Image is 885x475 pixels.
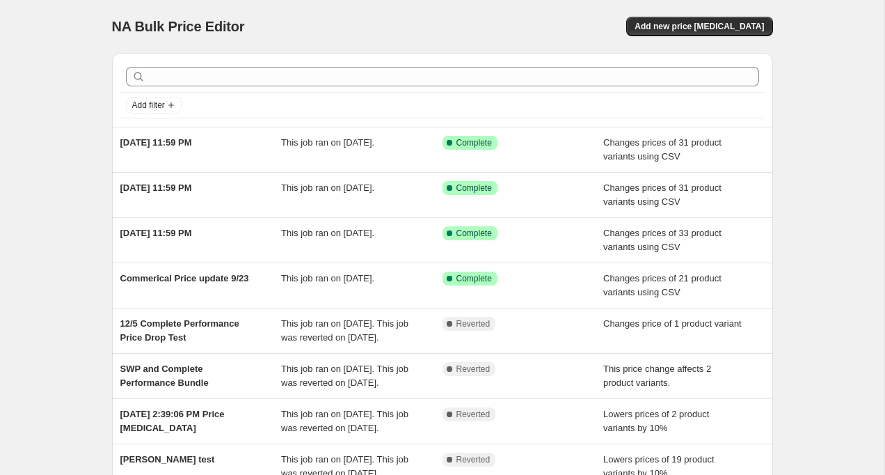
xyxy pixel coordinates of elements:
[603,137,721,162] span: Changes prices of 31 product variants using CSV
[281,409,408,433] span: This job ran on [DATE]. This job was reverted on [DATE].
[626,17,772,36] button: Add new price [MEDICAL_DATA]
[120,137,192,148] span: [DATE] 11:59 PM
[603,318,742,329] span: Changes price of 1 product variant
[603,273,721,297] span: Changes prices of 21 product variants using CSV
[456,409,491,420] span: Reverted
[456,318,491,329] span: Reverted
[120,182,192,193] span: [DATE] 11:59 PM
[120,364,209,388] span: SWP and Complete Performance Bundle
[120,273,249,283] span: Commerical Price update 9/23
[635,21,764,32] span: Add new price [MEDICAL_DATA]
[132,100,165,111] span: Add filter
[603,364,711,388] span: This price change affects 2 product variants.
[456,228,492,239] span: Complete
[456,454,491,465] span: Reverted
[603,228,721,252] span: Changes prices of 33 product variants using CSV
[603,182,721,207] span: Changes prices of 31 product variants using CSV
[603,409,709,433] span: Lowers prices of 2 product variants by 10%
[456,364,491,375] span: Reverted
[126,97,182,114] button: Add filter
[120,454,215,465] span: [PERSON_NAME] test
[281,273,374,283] span: This job ran on [DATE].
[120,228,192,238] span: [DATE] 11:59 PM
[281,228,374,238] span: This job ran on [DATE].
[456,273,492,284] span: Complete
[281,137,374,148] span: This job ran on [DATE].
[456,182,492,194] span: Complete
[120,409,225,433] span: [DATE] 2:39:06 PM Price [MEDICAL_DATA]
[281,182,374,193] span: This job ran on [DATE].
[120,318,239,343] span: 12/5 Complete Performance Price Drop Test
[281,318,408,343] span: This job ran on [DATE]. This job was reverted on [DATE].
[112,19,245,34] span: NA Bulk Price Editor
[456,137,492,148] span: Complete
[281,364,408,388] span: This job ran on [DATE]. This job was reverted on [DATE].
